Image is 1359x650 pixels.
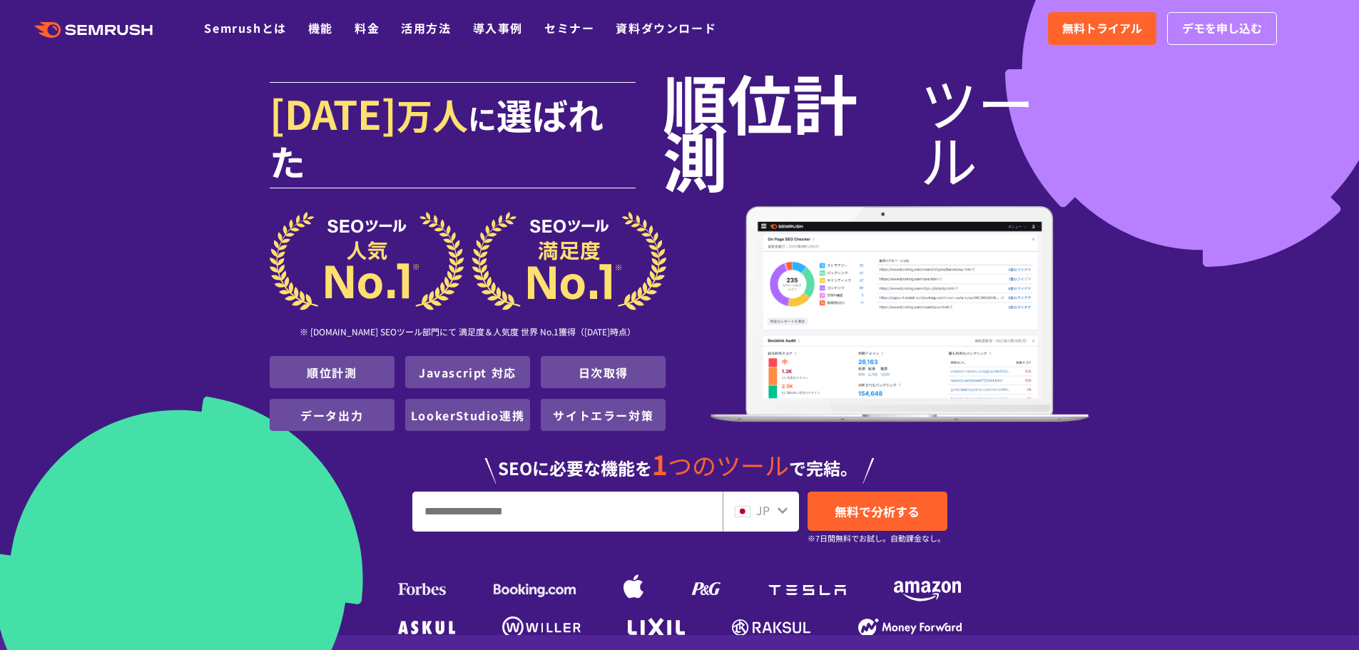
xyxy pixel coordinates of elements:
a: データ出力 [300,407,363,424]
span: [DATE] [270,84,397,141]
span: デモを申し込む [1182,19,1262,38]
a: 導入事例 [473,19,523,36]
span: つのツール [668,447,789,482]
a: Javascript 対応 [419,364,516,381]
span: ツール [920,73,1090,187]
input: URL、キーワードを入力してください [413,492,722,531]
span: 順位計測 [663,73,920,187]
a: サイトエラー対策 [553,407,653,424]
span: JP [756,502,770,519]
span: 万人 [397,88,468,140]
a: 活用方法 [401,19,451,36]
div: SEOに必要な機能を [270,437,1090,484]
span: 無料で分析する [835,502,920,520]
a: 日次取得 [579,364,628,381]
span: 選ばれた [270,88,604,186]
a: 資料ダウンロード [616,19,716,36]
span: で完結。 [789,455,857,480]
a: デモを申し込む [1167,12,1277,45]
a: 無料トライアル [1048,12,1156,45]
span: に [468,97,497,138]
a: LookerStudio連携 [411,407,524,424]
span: 無料トライアル [1062,19,1142,38]
div: ※ [DOMAIN_NAME] SEOツール部門にて 満足度＆人気度 世界 No.1獲得（[DATE]時点） [270,310,666,356]
a: 無料で分析する [808,492,947,531]
a: 機能 [308,19,333,36]
a: セミナー [544,19,594,36]
a: 順位計測 [307,364,357,381]
span: 1 [652,445,668,483]
a: 料金 [355,19,380,36]
a: Semrushとは [204,19,286,36]
small: ※7日間無料でお試し。自動課金なし。 [808,532,945,545]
